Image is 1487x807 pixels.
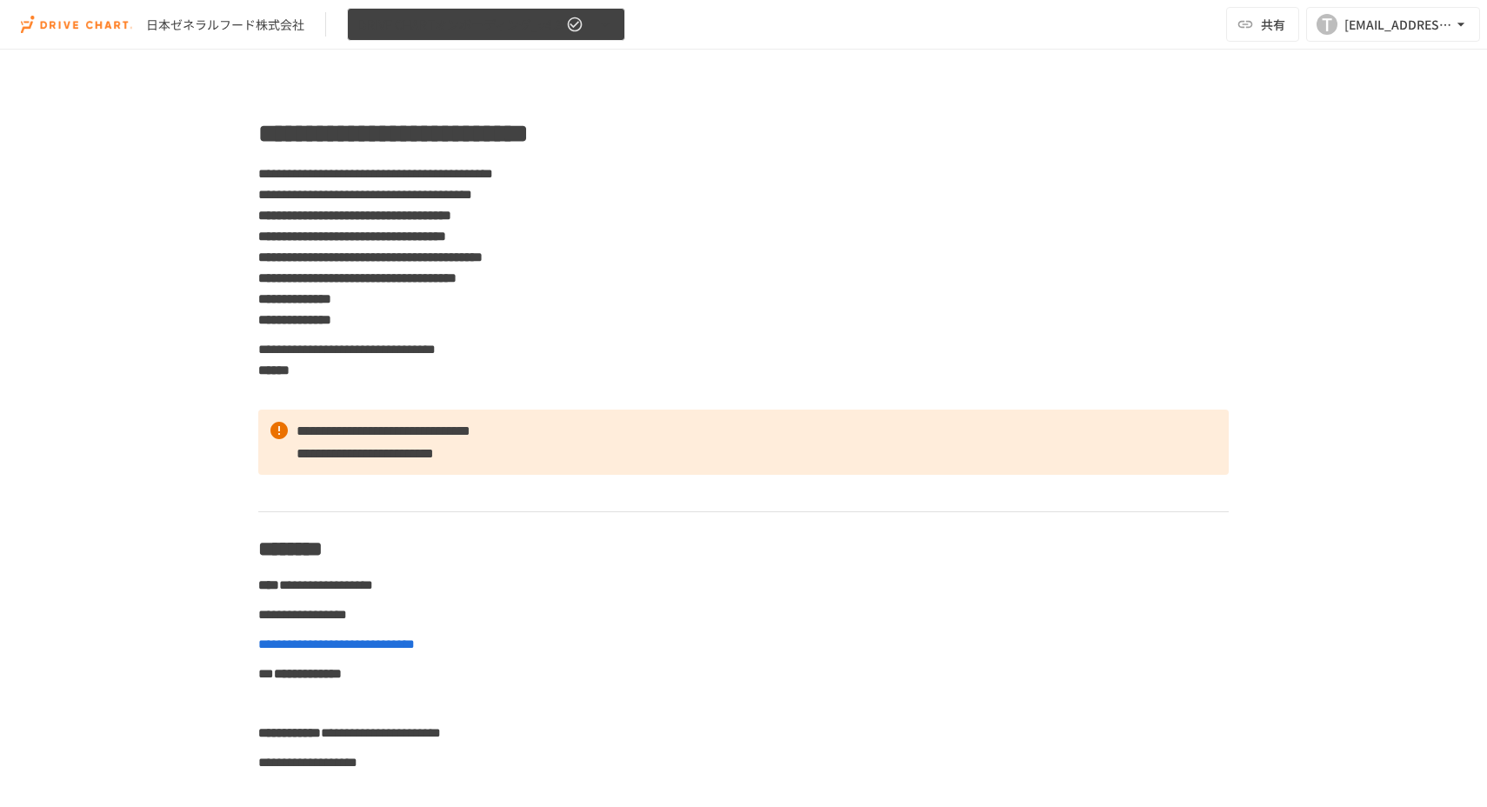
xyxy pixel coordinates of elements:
span: 共有 [1261,15,1285,34]
div: T [1317,14,1337,35]
img: i9VDDS9JuLRLX3JIUyK59LcYp6Y9cayLPHs4hOxMB9W [21,10,132,38]
button: DRIVE CHARTオンボーディング_v4.3 [347,8,625,42]
div: [EMAIL_ADDRESS][DOMAIN_NAME] [1344,14,1452,36]
span: DRIVE CHARTオンボーディング_v4.3 [358,14,563,36]
button: T[EMAIL_ADDRESS][DOMAIN_NAME] [1306,7,1480,42]
div: 日本ゼネラルフード株式会社 [146,16,304,34]
button: 共有 [1226,7,1299,42]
